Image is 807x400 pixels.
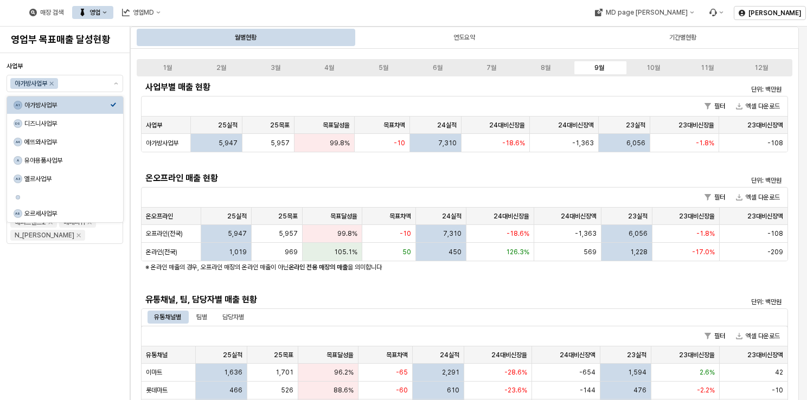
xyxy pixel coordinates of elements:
[145,262,676,272] p: ※ 온라인 매출의 경우, 오프라인 매장의 온라인 매출이 아닌 을 의미합니다
[281,386,293,395] span: 526
[633,85,782,94] p: 단위: 백만원
[148,311,188,324] div: 유통채널별
[440,351,459,359] span: 24실적
[491,351,527,359] span: 24대비신장율
[216,64,226,72] div: 2월
[626,63,681,73] label: 10월
[14,210,22,217] span: A9
[443,229,462,238] span: 7,310
[678,121,714,130] span: 23대비신장율
[449,248,462,256] span: 450
[146,386,168,395] span: 롯데마트
[145,82,622,93] h5: 사업부별 매출 현황
[453,31,475,44] div: 연도요약
[772,386,783,395] span: -10
[669,31,696,44] div: 기간별현황
[679,351,715,359] span: 23대비신장율
[389,212,411,221] span: 목표차액
[572,139,594,147] span: -1,363
[383,121,405,130] span: 목표차액
[573,63,627,73] label: 9월
[11,34,119,45] h4: 영업부 목표매출 달성현황
[48,220,53,224] div: Remove 해외브랜드2
[337,229,357,238] span: 99.8%
[700,330,729,343] button: 필터
[110,75,123,92] button: 제안 사항 표시
[138,29,354,46] div: 월별현황
[747,212,783,221] span: 23대비신장액
[89,9,100,16] div: 영업
[626,121,645,130] span: 23실적
[754,64,768,72] div: 12월
[507,229,529,238] span: -18.6%
[279,229,298,238] span: 5,957
[227,212,247,221] span: 25실적
[681,63,735,73] label: 11월
[330,212,357,221] span: 목표달성율
[504,386,527,395] span: -23.6%
[700,100,729,113] button: 필터
[330,139,350,147] span: 99.8%
[438,139,457,147] span: 7,310
[228,229,247,238] span: 5,947
[394,139,405,147] span: -10
[24,209,110,218] div: 오르세사업부
[396,368,408,377] span: -65
[222,311,244,324] div: 담당자별
[541,64,550,72] div: 8월
[386,351,408,359] span: 목표차액
[303,63,357,73] label: 4월
[334,368,354,377] span: 96.2%
[584,248,597,256] span: 569
[323,121,350,130] span: 목표달성율
[433,64,443,72] div: 6월
[130,27,807,400] main: App Frame
[575,229,597,238] span: -1,363
[133,9,154,16] div: 영업MD
[14,138,22,146] span: A4
[626,139,645,147] span: 6,056
[767,139,783,147] span: -108
[447,386,459,395] span: 610
[679,212,715,221] span: 23대비신장율
[324,64,334,72] div: 4월
[23,6,70,19] div: 매장 검색
[40,9,63,16] div: 매장 검색
[696,139,714,147] span: -1.8%
[504,368,527,377] span: -28.6%
[278,212,298,221] span: 25목표
[630,248,648,256] span: 1,228
[190,311,214,324] div: 팀별
[701,64,714,72] div: 11월
[518,63,573,73] label: 8월
[14,157,22,164] span: A
[196,311,207,324] div: 팀별
[502,139,525,147] span: -18.6%
[588,6,700,19] div: MD page 이동
[116,6,167,19] div: 영업MD
[696,229,715,238] span: -1.8%
[775,368,783,377] span: 42
[154,311,181,324] div: 유통채널별
[146,139,178,147] span: 아가방사업부
[402,248,411,256] span: 50
[442,212,462,221] span: 24실적
[276,368,293,377] span: 1,701
[575,29,791,46] div: 기간별현황
[594,64,604,72] div: 9월
[223,351,242,359] span: 25실적
[628,368,646,377] span: 1,594
[285,248,298,256] span: 969
[24,156,110,165] div: 유아용품사업부
[633,386,646,395] span: 476
[732,191,784,204] button: 엑셀 다운로드
[326,351,354,359] span: 목표달성율
[24,138,110,146] div: 에뜨와사업부
[145,294,622,305] h5: 유통채널, 팀, 담당자별 매출 현황
[411,63,465,73] label: 6월
[627,351,646,359] span: 23실적
[146,121,162,130] span: 사업부
[145,173,622,184] h5: 온오프라인 매출 현황
[270,121,290,130] span: 25목표
[396,386,408,395] span: -60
